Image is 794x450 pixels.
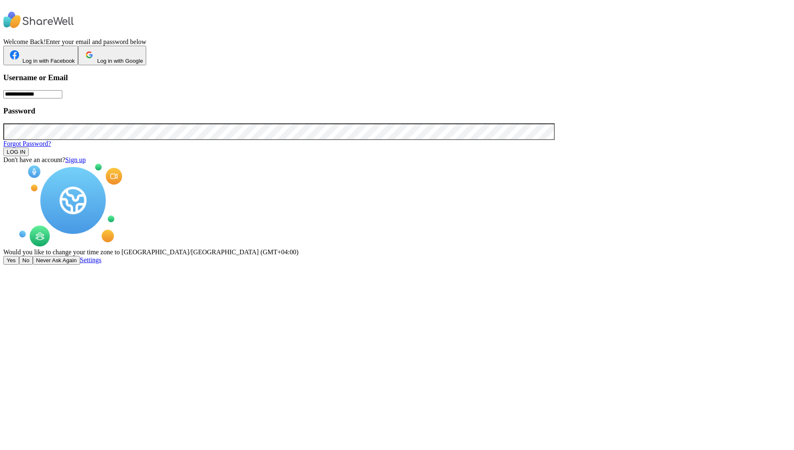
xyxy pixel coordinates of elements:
button: Never Ask Again [33,256,80,265]
span: LOG IN [7,149,25,155]
button: LOG IN [3,148,29,156]
button: Log in with Google [78,46,146,65]
span: No [22,257,29,263]
span: Log in with Facebook [22,58,75,64]
span: Yes [7,257,16,263]
h3: Password [3,106,791,116]
img: ShareWell Logomark [7,47,22,63]
span: Never Ask Again [36,257,77,263]
img: ShareWell Logomark [81,47,97,63]
span: Enter your email and password below [46,38,146,45]
span: Welcome Back! [3,38,46,45]
span: Don't have an account? [3,156,65,163]
span: Log in with Google [97,58,143,64]
a: Settings [80,256,102,263]
img: ShareWell Logo [3,3,74,37]
a: Forgot Password? [3,140,51,147]
button: No [19,256,33,265]
span: [GEOGRAPHIC_DATA]/[GEOGRAPHIC_DATA] (GMT+04:00) [121,248,298,256]
div: Would you like to change your time zone to [3,248,791,256]
button: Yes [3,256,19,265]
img: Session Experience [18,164,122,247]
a: Sign up [65,156,86,163]
button: Log in with Facebook [3,46,78,65]
h3: Username or Email [3,73,791,82]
